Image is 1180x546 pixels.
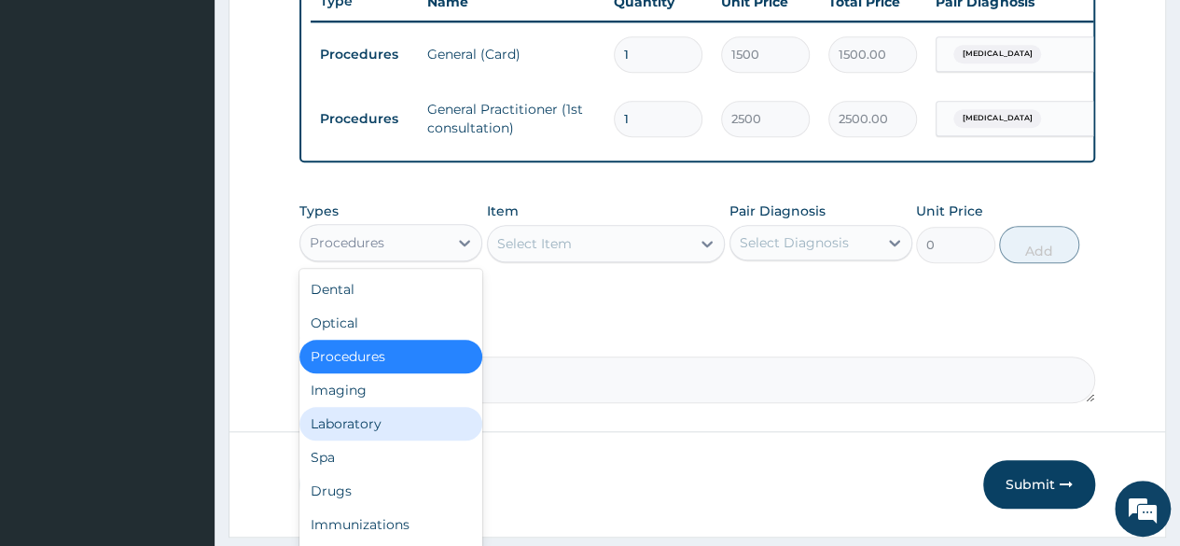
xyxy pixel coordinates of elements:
[497,234,572,253] div: Select Item
[953,45,1041,63] span: [MEDICAL_DATA]
[97,105,313,129] div: Chat with us now
[299,203,339,219] label: Types
[418,35,604,73] td: General (Card)
[311,37,418,72] td: Procedures
[108,158,257,346] span: We're online!
[306,9,351,54] div: Minimize live chat window
[729,202,826,220] label: Pair Diagnosis
[299,474,482,508] div: Drugs
[299,340,482,373] div: Procedures
[310,233,384,252] div: Procedures
[299,508,482,541] div: Immunizations
[299,330,1095,346] label: Comment
[740,233,849,252] div: Select Diagnosis
[983,460,1095,509] button: Submit
[9,355,355,420] textarea: Type your message and hit 'Enter'
[299,373,482,407] div: Imaging
[953,109,1041,128] span: [MEDICAL_DATA]
[299,441,482,474] div: Spa
[418,91,604,147] td: General Practitioner (1st consultation)
[299,273,482,306] div: Dental
[487,202,519,220] label: Item
[299,306,482,340] div: Optical
[35,93,76,140] img: d_794563401_company_1708531726252_794563401
[299,407,482,441] div: Laboratory
[311,102,418,136] td: Procedures
[916,202,983,220] label: Unit Price
[999,226,1078,263] button: Add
